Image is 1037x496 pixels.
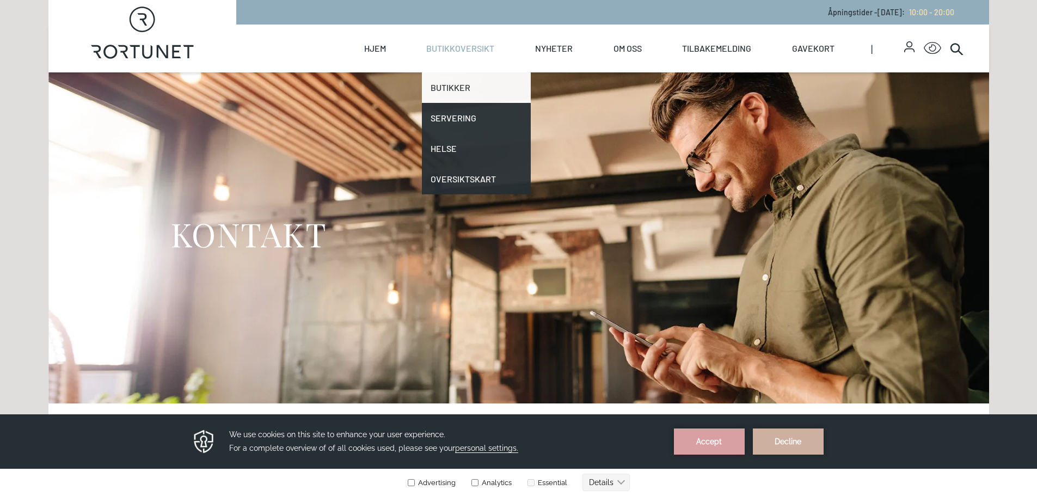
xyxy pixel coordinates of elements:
[48,403,989,445] h1: Kontakt
[828,7,954,18] p: Åpningstider - [DATE] :
[422,103,531,133] a: Servering
[469,64,512,72] label: Analytics
[407,64,456,72] label: Advertising
[924,40,941,57] button: Open Accessibility Menu
[589,64,613,72] text: Details
[674,14,745,40] button: Accept
[426,25,494,72] a: Butikkoversikt
[613,25,642,72] a: Om oss
[582,59,630,77] button: Details
[364,25,386,72] a: Hjem
[471,65,478,72] input: Analytics
[422,133,531,164] a: Helse
[527,65,535,72] input: Essential
[753,14,824,40] button: Decline
[455,29,518,39] span: personal settings.
[792,25,834,72] a: Gavekort
[229,14,660,41] h3: We use cookies on this site to enhance your user experience. For a complete overview of of all co...
[871,25,905,72] span: |
[422,164,531,194] a: Oversiktskart
[905,8,954,17] a: 10:00 - 20:00
[422,72,531,103] a: Butikker
[525,64,567,72] label: Essential
[408,65,415,72] input: Advertising
[682,25,751,72] a: Tilbakemelding
[535,25,573,72] a: Nyheter
[170,213,327,254] h1: KONTAKT
[909,8,954,17] span: 10:00 - 20:00
[192,14,216,40] img: Privacy reminder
